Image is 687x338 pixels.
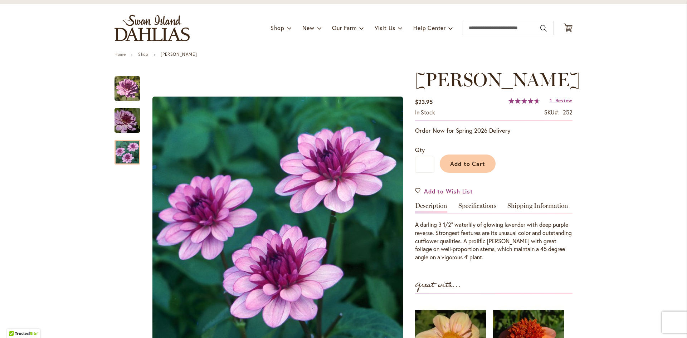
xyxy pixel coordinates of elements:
span: Add to Cart [450,160,486,167]
p: Order Now for Spring 2026 Delivery [415,126,572,135]
span: Review [555,97,572,104]
span: Visit Us [375,24,395,31]
span: $23.95 [415,98,433,106]
span: In stock [415,108,435,116]
span: Add to Wish List [424,187,473,195]
button: Add to Cart [440,155,496,173]
a: Home [114,52,126,57]
iframe: Launch Accessibility Center [5,313,25,333]
div: A darling 3 1/2" waterlily of glowing lavender with deep purple reverse. Strongest features are i... [415,221,572,261]
span: Shop [271,24,284,31]
img: LAUREN MICHELE [102,103,153,138]
a: Shipping Information [507,202,568,213]
span: New [302,24,314,31]
div: Availability [415,108,435,117]
span: [PERSON_NAME] [415,68,580,91]
div: LAUREN MICHELE [114,101,147,133]
div: LAUREN MICHELE [114,133,140,165]
strong: [PERSON_NAME] [161,52,197,57]
span: Our Farm [332,24,356,31]
div: 93% [508,98,540,104]
a: Specifications [458,202,496,213]
div: 252 [563,108,572,117]
strong: SKU [544,108,560,116]
a: Description [415,202,447,213]
img: LAUREN MICHELE [114,76,140,102]
a: Shop [138,52,148,57]
span: Qty [415,146,425,153]
a: Add to Wish List [415,187,473,195]
div: Detailed Product Info [415,202,572,261]
span: Help Center [413,24,446,31]
span: 1 [550,97,552,104]
a: 1 Review [550,97,572,104]
strong: Great with... [415,279,461,291]
a: store logo [114,15,190,41]
div: LAUREN MICHELE [114,69,147,101]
